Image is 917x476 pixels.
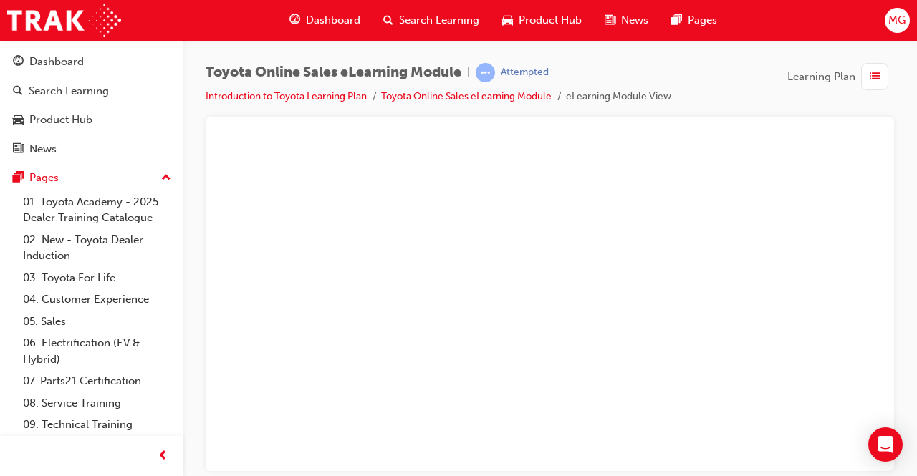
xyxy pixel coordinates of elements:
[278,6,372,35] a: guage-iconDashboard
[593,6,660,35] a: news-iconNews
[6,165,177,191] button: Pages
[29,112,92,128] div: Product Hub
[372,6,491,35] a: search-iconSearch Learning
[888,12,906,29] span: MG
[399,12,479,29] span: Search Learning
[885,8,910,33] button: MG
[13,143,24,156] span: news-icon
[29,170,59,186] div: Pages
[17,332,177,370] a: 06. Electrification (EV & Hybrid)
[29,141,57,157] div: News
[501,66,549,79] div: Attempted
[787,69,855,85] span: Learning Plan
[161,169,171,188] span: up-icon
[381,90,552,102] a: Toyota Online Sales eLearning Module
[6,78,177,105] a: Search Learning
[17,311,177,333] a: 05. Sales
[13,56,24,69] span: guage-icon
[383,11,393,29] span: search-icon
[605,11,615,29] span: news-icon
[306,12,360,29] span: Dashboard
[289,11,300,29] span: guage-icon
[29,54,84,70] div: Dashboard
[6,107,177,133] a: Product Hub
[13,85,23,98] span: search-icon
[868,427,903,462] div: Open Intercom Messenger
[13,172,24,185] span: pages-icon
[671,11,682,29] span: pages-icon
[17,370,177,392] a: 07. Parts21 Certification
[206,64,461,81] span: Toyota Online Sales eLearning Module
[688,12,717,29] span: Pages
[17,229,177,267] a: 02. New - Toyota Dealer Induction
[206,90,367,102] a: Introduction to Toyota Learning Plan
[13,114,24,127] span: car-icon
[660,6,729,35] a: pages-iconPages
[870,68,880,86] span: list-icon
[519,12,582,29] span: Product Hub
[491,6,593,35] a: car-iconProduct Hub
[787,63,894,90] button: Learning Plan
[6,136,177,162] a: News
[6,46,177,165] button: DashboardSearch LearningProduct HubNews
[7,4,121,37] img: Trak
[17,267,177,289] a: 03. Toyota For Life
[476,63,495,82] span: learningRecordVerb_ATTEMPT-icon
[17,191,177,229] a: 01. Toyota Academy - 2025 Dealer Training Catalogue
[29,83,109,99] div: Search Learning
[17,392,177,414] a: 08. Service Training
[158,447,168,465] span: prev-icon
[502,11,513,29] span: car-icon
[6,49,177,75] a: Dashboard
[467,64,470,81] span: |
[566,89,671,105] li: eLearning Module View
[621,12,648,29] span: News
[17,414,177,436] a: 09. Technical Training
[17,288,177,311] a: 04. Customer Experience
